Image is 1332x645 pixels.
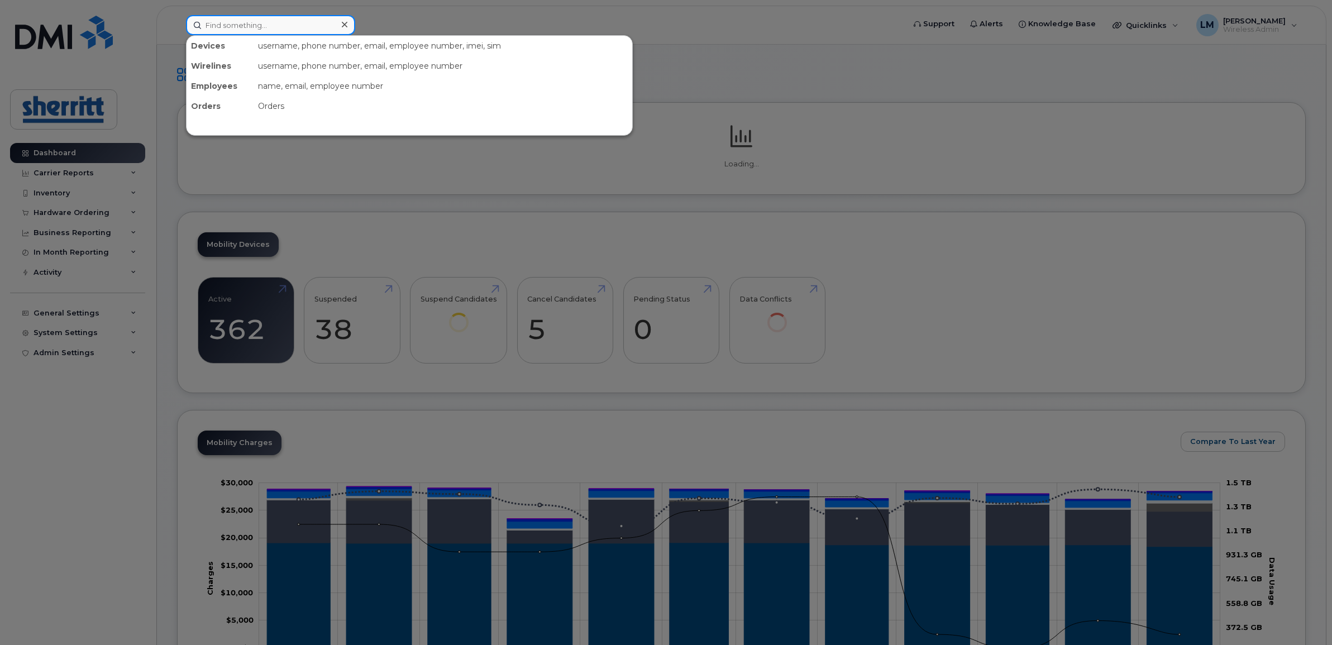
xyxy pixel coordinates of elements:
[187,56,254,76] div: Wirelines
[254,96,632,116] div: Orders
[254,36,632,56] div: username, phone number, email, employee number, imei, sim
[254,76,632,96] div: name, email, employee number
[187,36,254,56] div: Devices
[187,96,254,116] div: Orders
[187,76,254,96] div: Employees
[254,56,632,76] div: username, phone number, email, employee number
